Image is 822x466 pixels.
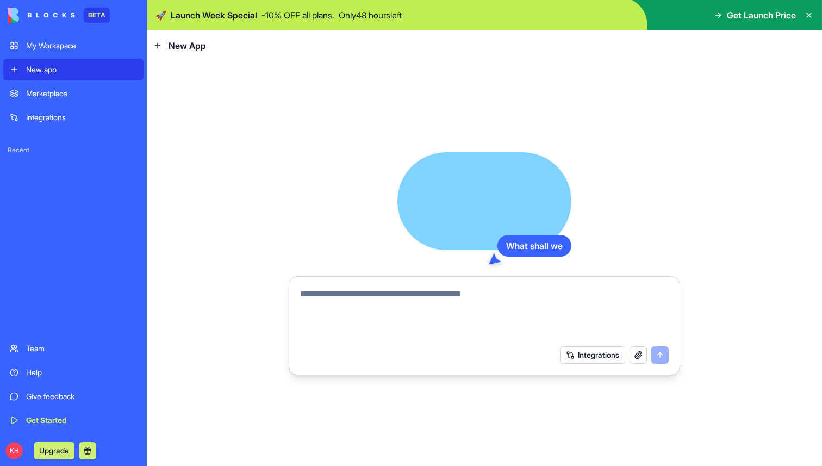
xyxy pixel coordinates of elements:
a: BETA [8,8,110,23]
span: 🚀 [155,9,166,22]
div: Marketplace [26,88,137,99]
button: Integrations [560,346,625,364]
a: Integrations [3,107,144,128]
a: Marketplace [3,83,144,104]
div: Help [26,367,137,378]
div: New app [26,64,137,75]
span: New App [169,39,206,52]
div: Integrations [26,112,137,123]
div: What shall we [497,235,571,257]
span: Launch Week Special [171,9,257,22]
div: My Workspace [26,40,137,51]
p: - 10 % OFF all plans. [261,9,334,22]
span: Recent [3,146,144,154]
button: Upgrade [34,442,74,459]
p: Only 48 hours left [339,9,402,22]
div: Get Started [26,415,137,426]
span: Get Launch Price [727,9,796,22]
div: Give feedback [26,391,137,402]
a: Give feedback [3,386,144,407]
a: Team [3,338,144,359]
span: KH [5,442,23,459]
img: logo [8,8,75,23]
a: New app [3,59,144,80]
a: Help [3,362,144,383]
div: Team [26,343,137,354]
a: Upgrade [34,445,74,456]
a: My Workspace [3,35,144,57]
div: BETA [84,8,110,23]
a: Get Started [3,409,144,431]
